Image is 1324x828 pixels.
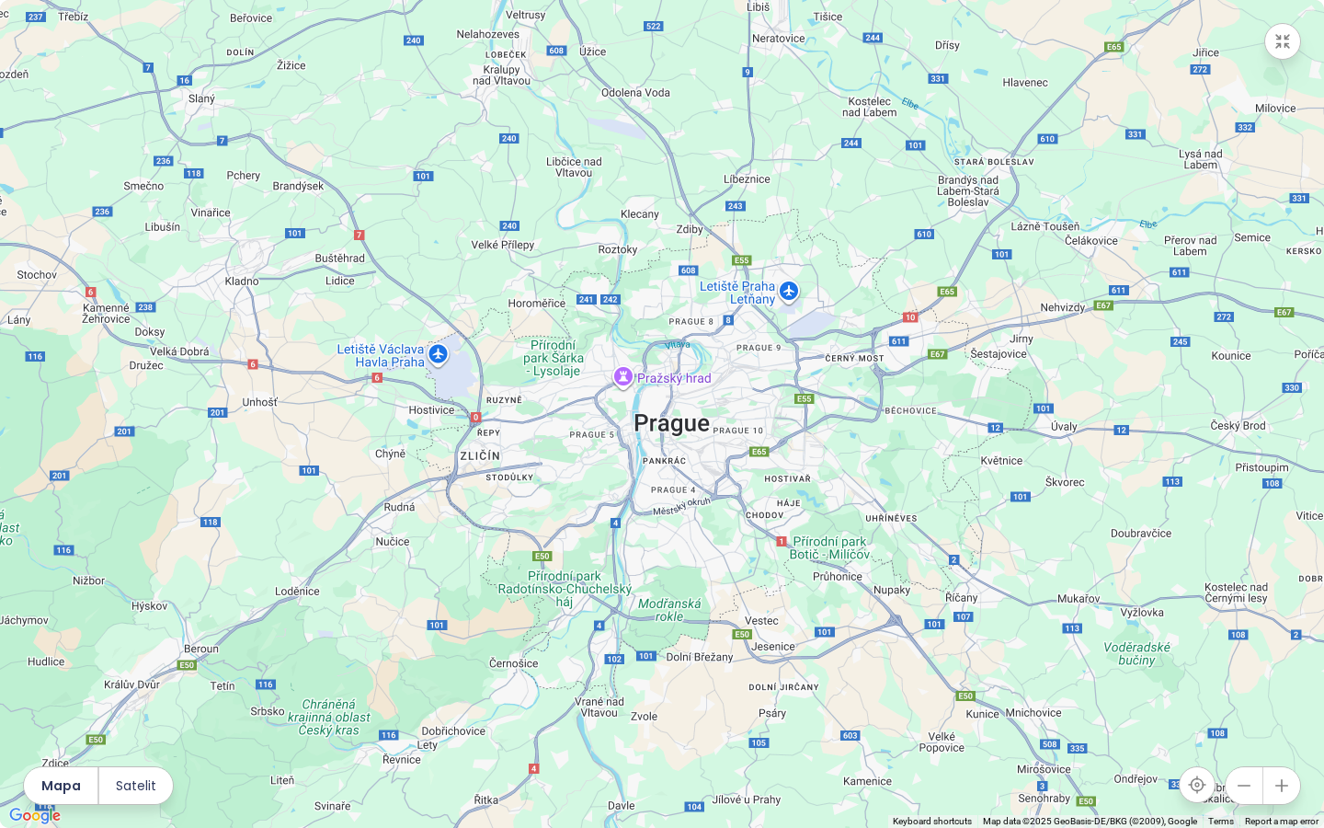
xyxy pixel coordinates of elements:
[24,767,97,804] button: Mapa
[99,767,173,804] button: Satelit
[1245,816,1318,826] a: Report a map error
[5,804,65,828] a: Open this area in Google Maps (opens a new window)
[1208,816,1234,826] a: Terms (opens in new tab)
[983,816,1197,826] span: Map data ©2025 GeoBasis-DE/BKG (©2009), Google
[41,776,81,796] span: Mapa
[116,776,156,796] span: Satelit
[893,815,972,828] button: Keyboard shortcuts
[5,804,65,828] img: Google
